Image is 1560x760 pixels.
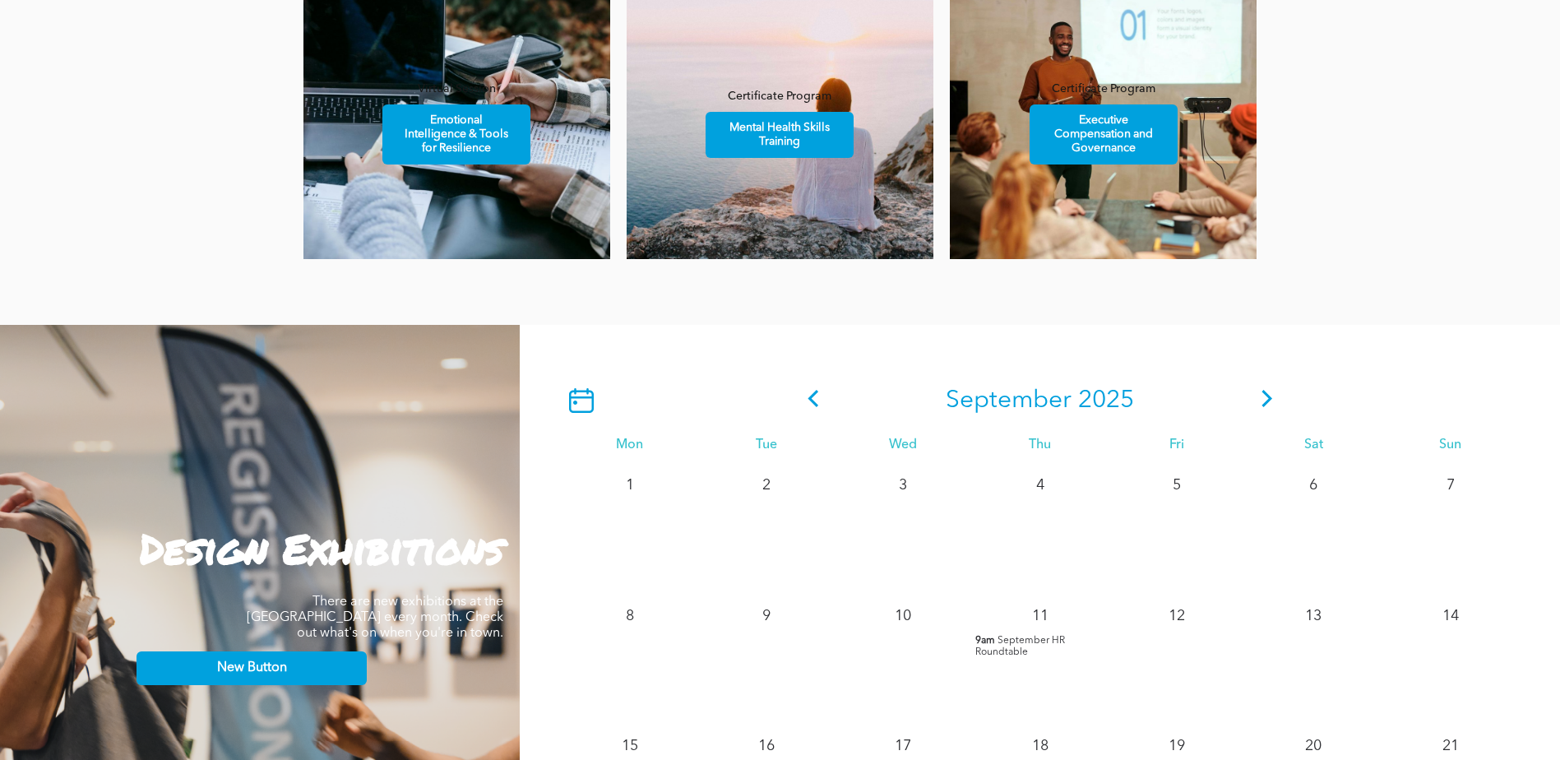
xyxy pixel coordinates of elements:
p: 1 [615,470,645,500]
span: September [946,388,1072,413]
div: Wed [835,438,971,453]
span: New Button [217,660,287,676]
span: Emotional Intelligence & Tools for Resilience [385,105,528,164]
p: 2 [752,470,781,500]
p: 11 [1025,601,1055,631]
a: New Button [137,651,367,685]
p: 13 [1298,601,1328,631]
p: 12 [1162,601,1192,631]
div: Tue [698,438,835,453]
span: Mental Health Skills Training [708,113,851,157]
div: Fri [1109,438,1245,453]
span: 9am [975,635,995,646]
a: Mental Health Skills Training [706,112,854,158]
div: Sat [1245,438,1382,453]
div: Sun [1382,438,1519,453]
p: 7 [1436,470,1465,500]
span: Executive Compensation and Governance [1032,105,1175,164]
span: 2025 [1078,388,1134,413]
div: Thu [971,438,1108,453]
span: There are new exhibitions at the [GEOGRAPHIC_DATA] every month. Check out what's on when you're i... [247,595,503,640]
p: 3 [888,470,918,500]
p: 9 [752,601,781,631]
a: Executive Compensation and Governance [1030,104,1178,165]
a: Emotional Intelligence & Tools for Resilience [382,104,530,165]
p: 5 [1162,470,1192,500]
span: Design Exhibitions [140,519,503,577]
p: 4 [1025,470,1055,500]
span: September HR Roundtable [975,636,1065,657]
div: Mon [561,438,697,453]
p: 6 [1298,470,1328,500]
p: 10 [888,601,918,631]
p: 8 [615,601,645,631]
p: 14 [1436,601,1465,631]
